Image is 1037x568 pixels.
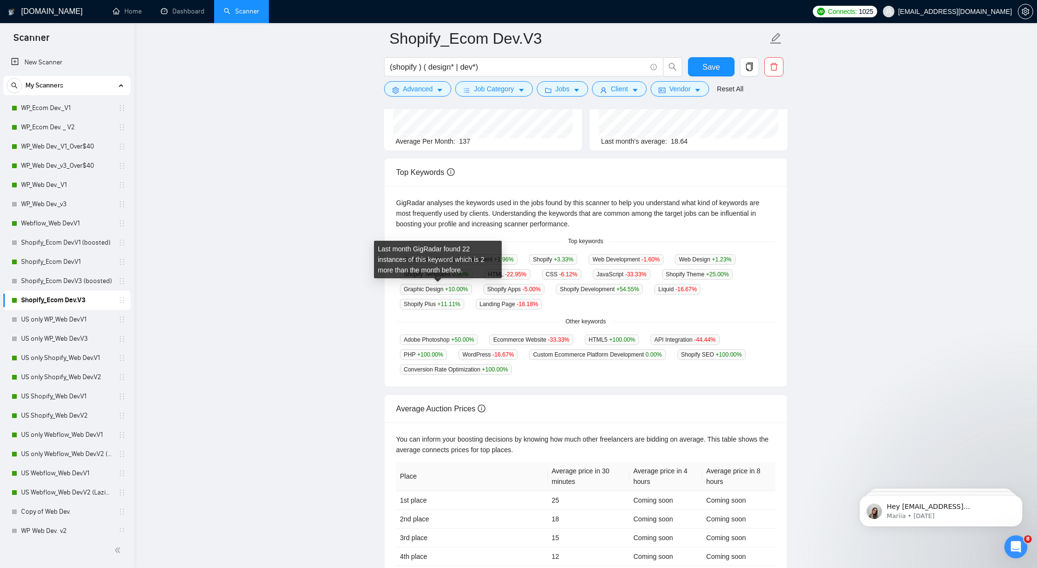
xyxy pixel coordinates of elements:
[21,348,112,368] a: US only Shopify_Web Dev.V1
[632,86,639,94] span: caret-down
[7,78,22,93] button: search
[118,354,126,362] span: holder
[21,387,112,406] a: US Shopify_Web Dev.V1
[548,547,629,566] td: 12
[505,271,527,278] span: -22.95 %
[765,62,783,71] span: delete
[21,99,112,118] a: WP_Ecom Dev._V1
[482,366,508,373] span: +100.00 %
[3,53,131,72] li: New Scanner
[702,547,775,566] td: Coming soon
[740,57,759,76] button: copy
[21,368,112,387] a: US only Shopify_Web Dev.V2
[396,491,548,510] td: 1st place
[118,277,126,285] span: holder
[42,37,166,46] p: Message from Mariia, sent 2w ago
[562,237,609,246] span: Top keywords
[717,84,743,94] a: Reset All
[396,510,548,529] td: 2nd place
[518,86,525,94] span: caret-down
[629,547,702,566] td: Coming soon
[25,76,63,95] span: My Scanners
[706,271,729,278] span: +25.00 %
[463,86,470,94] span: bars
[21,483,112,502] a: US Webflow_Web Dev.V2 (Laziza AI)
[629,529,702,547] td: Coming soon
[21,445,112,464] a: US only Webflow_Web Dev.V2 (Laziza AI)
[21,156,112,175] a: WP_Web Dev._v3_Over$40
[21,310,112,329] a: US only WP_Web Dev.V1
[384,81,451,97] button: settingAdvancedcaret-down
[625,271,647,278] span: -33.33 %
[740,62,759,71] span: copy
[662,269,733,280] span: Shopify Theme
[396,159,775,186] div: Top Keywords
[118,489,126,496] span: holder
[1024,535,1032,543] span: 8
[11,53,123,72] a: New Scanner
[21,291,112,310] a: Shopify_Ecom Dev.V3
[517,301,538,308] span: -18.18 %
[548,510,629,529] td: 18
[21,175,112,195] a: WP_Web Dev._V1
[859,6,873,17] span: 1025
[641,256,660,263] span: -1.60 %
[651,81,709,97] button: idcardVendorcaret-down
[400,284,472,295] span: Graphic Design
[474,84,514,94] span: Job Category
[447,168,455,176] span: info-circle
[677,349,746,360] span: Shopify SEO
[21,118,112,137] a: WP_Ecom Dev. _ V2
[1018,8,1033,15] a: setting
[688,57,735,76] button: Save
[585,334,639,345] span: HTML5
[396,198,775,229] div: GigRadar analyses the keywords used in the jobs found by this scanner to help you understand what...
[548,462,629,491] th: Average price in 30 minutes
[600,86,607,94] span: user
[770,32,782,45] span: edit
[542,269,581,280] span: CSS
[161,7,205,15] a: dashboardDashboard
[118,412,126,420] span: holder
[118,181,126,189] span: holder
[400,349,447,360] span: PHP
[400,364,512,375] span: Conversion Rate Optimization
[118,316,126,323] span: holder
[396,434,775,455] div: You can inform your boosting decisions by knowing how much other freelancers are bidding on avera...
[118,220,126,227] span: holder
[529,349,665,360] span: Custom Ecommerce Platform Development
[21,521,112,541] a: WP_Web Dev._v2
[629,462,702,491] th: Average price in 4 hours
[396,395,775,422] div: Average Auction Prices
[592,81,647,97] button: userClientcaret-down
[654,284,700,295] span: Liquid
[702,491,775,510] td: Coming soon
[118,335,126,343] span: holder
[548,529,629,547] td: 15
[675,286,697,293] span: -16.67 %
[118,508,126,516] span: holder
[21,464,112,483] a: US Webflow_Web Dev.V1
[417,351,443,358] span: +100.00 %
[476,299,542,309] span: Landing Page
[21,137,112,156] a: WP_Web Dev._V1_Over$40
[396,529,548,547] td: 3rd place
[885,8,892,15] span: user
[1004,535,1027,558] iframe: Intercom live chat
[593,269,651,280] span: JavaScript
[671,137,687,145] span: 18.64
[21,252,112,272] a: Shopify_Ecom Dev.V1
[118,200,126,208] span: holder
[1018,4,1033,19] button: setting
[118,469,126,477] span: holder
[573,86,580,94] span: caret-down
[118,239,126,247] span: holder
[489,334,573,345] span: Ecommerce Website
[21,425,112,445] a: US only Webflow_Web Dev.V1
[659,86,665,94] span: idcard
[396,547,548,566] td: 4th place
[651,334,719,345] span: API Integration
[554,256,573,263] span: +3.33 %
